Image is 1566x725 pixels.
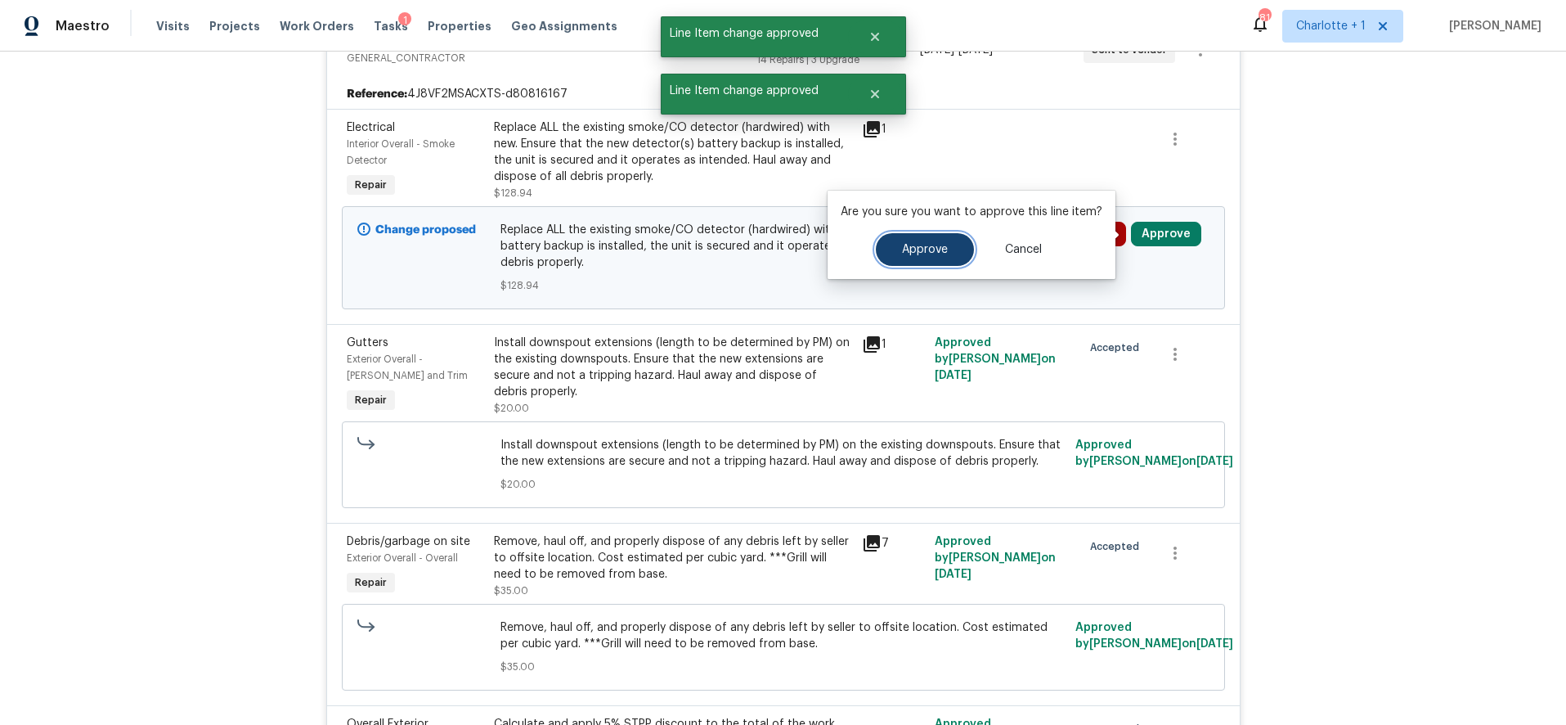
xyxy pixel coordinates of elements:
span: Visits [156,18,190,34]
button: Approve [876,233,974,266]
span: Approved by [PERSON_NAME] on [935,337,1056,381]
span: Replace ALL the existing smoke/CO detector (hardwired) with new. Ensure that the new detector(s) ... [500,222,1066,271]
span: Interior Overall - Smoke Detector [347,139,455,165]
span: [DATE] [935,370,971,381]
span: Approved by [PERSON_NAME] on [1075,622,1233,650]
span: Projects [209,18,260,34]
span: $35.00 [494,586,528,596]
div: Replace ALL the existing smoke/CO detector (hardwired) with new. Ensure that the new detector(s) ... [494,119,852,185]
span: Geo Assignments [511,18,617,34]
span: Approve [902,244,948,256]
span: [DATE] [935,569,971,580]
span: Debris/garbage on site [347,536,470,547]
button: Approve [1131,222,1201,246]
span: Properties [428,18,491,34]
b: Reference: [347,86,407,102]
span: [DATE] [1196,456,1233,467]
span: Remove, haul off, and properly dispose of any debris left by seller to offsite location. Cost est... [500,619,1066,652]
span: Accepted [1090,340,1146,356]
span: $20.00 [494,403,529,413]
span: Repair [348,574,393,591]
div: Remove, haul off, and properly dispose of any debris left by seller to offsite location. Cost est... [494,534,852,583]
span: Cancel [1005,244,1042,256]
div: Install downspout extensions (length to be determined by PM) on the existing downspouts. Ensure t... [494,335,852,400]
span: $20.00 [500,476,1066,493]
span: Exterior Overall - Overall [347,553,458,563]
button: Close [848,78,902,110]
span: Gutters [347,337,388,349]
span: Tasks [374,20,408,32]
span: $35.00 [500,659,1066,675]
span: GENERAL_CONTRACTOR [347,50,756,66]
button: Close [848,20,902,53]
span: [DATE] [1196,638,1233,650]
span: Work Orders [280,18,354,34]
span: Accepted [1090,538,1146,555]
span: Approved by [PERSON_NAME] on [935,536,1056,580]
span: Repair [348,177,393,193]
p: Are you sure you want to approve this line item? [841,204,1102,220]
div: 1 [862,119,926,139]
span: Line Item change approved [661,74,848,108]
div: 4J8VF2MSACXTS-d80816167 [327,79,1240,109]
div: 1 [398,12,411,29]
div: 7 [862,534,926,553]
span: Approved by [PERSON_NAME] on [1075,439,1233,467]
span: $128.94 [494,188,532,198]
span: Install downspout extensions (length to be determined by PM) on the existing downspouts. Ensure t... [500,437,1066,470]
span: Repair [348,392,393,408]
button: Cancel [979,233,1068,266]
span: Line Item change approved [661,16,848,51]
span: Charlotte + 1 [1296,18,1366,34]
div: 1 [862,335,926,354]
div: 14 Repairs | 3 Upgrade [756,52,920,68]
span: $128.94 [500,277,1066,294]
span: Electrical [347,122,395,133]
span: Exterior Overall - [PERSON_NAME] and Trim [347,354,468,381]
span: [PERSON_NAME] [1443,18,1541,34]
span: Maestro [56,18,110,34]
div: 81 [1259,10,1270,26]
b: Change proposed [375,224,476,236]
